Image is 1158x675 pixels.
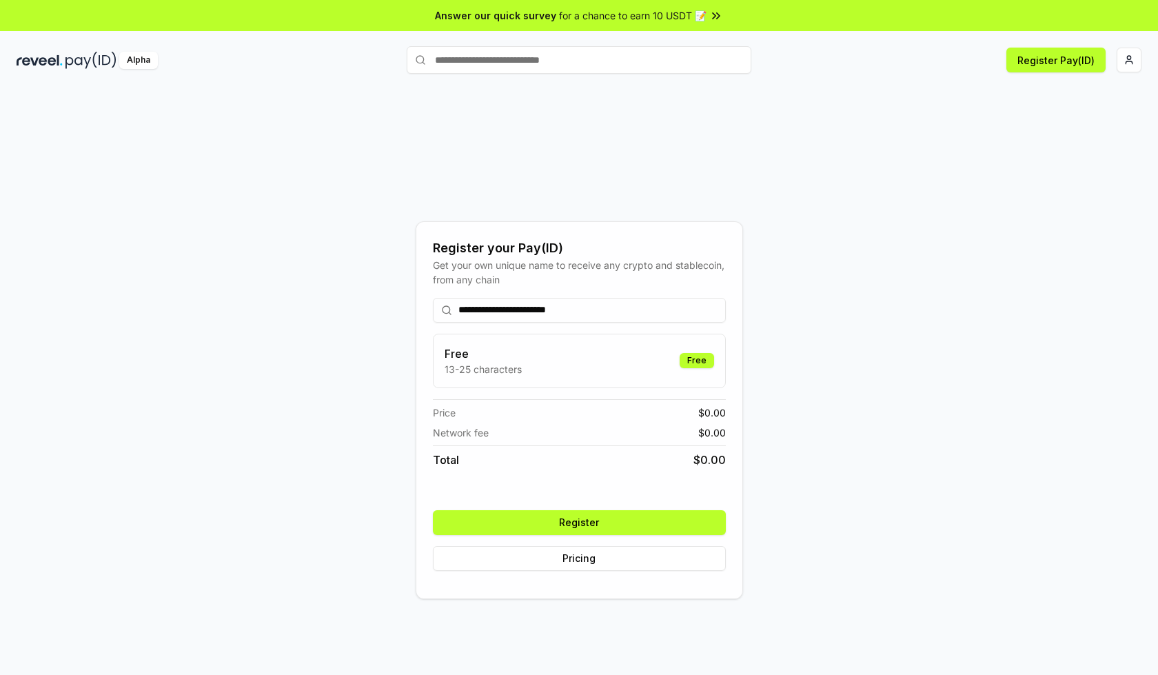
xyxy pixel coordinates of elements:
p: 13-25 characters [445,362,522,376]
span: $ 0.00 [693,452,726,468]
span: Network fee [433,425,489,440]
div: Alpha [119,52,158,69]
div: Get your own unique name to receive any crypto and stablecoin, from any chain [433,258,726,287]
div: Free [680,353,714,368]
button: Pricing [433,546,726,571]
span: $ 0.00 [698,405,726,420]
button: Register [433,510,726,535]
h3: Free [445,345,522,362]
button: Register Pay(ID) [1006,48,1106,72]
span: $ 0.00 [698,425,726,440]
span: Total [433,452,459,468]
span: for a chance to earn 10 USDT 📝 [559,8,707,23]
img: pay_id [65,52,116,69]
div: Register your Pay(ID) [433,239,726,258]
span: Price [433,405,456,420]
img: reveel_dark [17,52,63,69]
span: Answer our quick survey [435,8,556,23]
